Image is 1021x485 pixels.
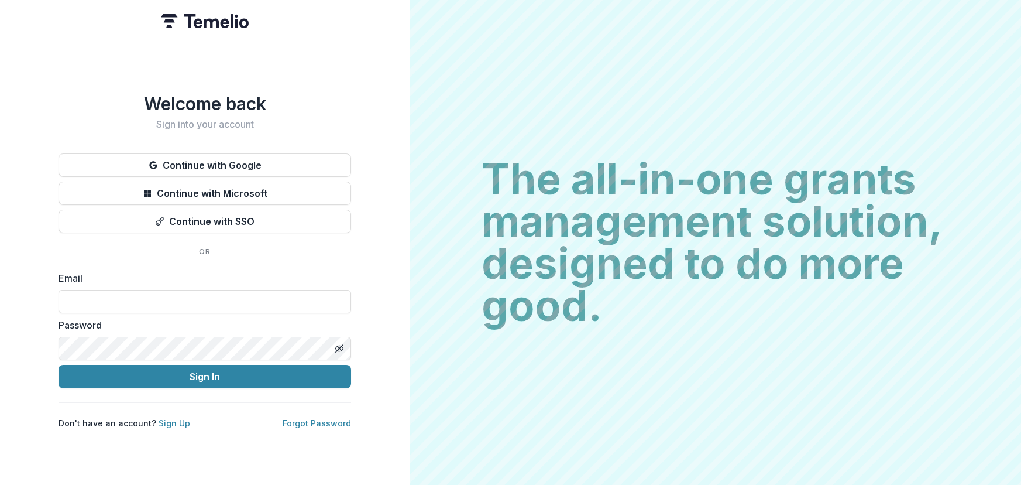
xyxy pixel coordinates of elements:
label: Email [59,271,344,285]
label: Password [59,318,344,332]
h1: Welcome back [59,93,351,114]
button: Continue with Google [59,153,351,177]
img: Temelio [161,14,249,28]
button: Toggle password visibility [330,339,349,358]
a: Forgot Password [283,418,351,428]
button: Sign In [59,365,351,388]
p: Don't have an account? [59,417,190,429]
button: Continue with Microsoft [59,182,351,205]
button: Continue with SSO [59,210,351,233]
h2: Sign into your account [59,119,351,130]
a: Sign Up [159,418,190,428]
